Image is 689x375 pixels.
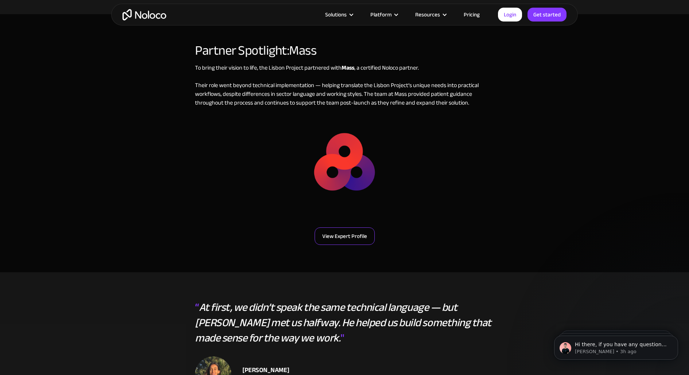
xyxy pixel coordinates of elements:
div: Platform [370,10,392,19]
em: At first, we didn’t speak the same technical language — but [PERSON_NAME] met us halfway. He help... [195,297,491,348]
span: “ [195,297,199,317]
span: " [340,328,344,348]
div: Solutions [316,10,361,19]
a: home [122,9,166,20]
a: Pricing [455,10,489,19]
a: Mass [289,38,316,63]
div: Platform [361,10,406,19]
iframe: Intercom notifications message [543,320,689,371]
div: Resources [406,10,455,19]
div: Resources [415,10,440,19]
a: View Expert Profile [315,227,375,245]
a: Mass [342,62,354,73]
div: Partner Spotlight: [195,43,494,58]
em: . [339,328,341,348]
div: To bring their vision to life, the Lisbon Project partnered with , a certified Noloco partner. Th... [195,63,494,125]
a: Login [498,8,522,22]
a: Get started [528,8,567,22]
div: Solutions [325,10,347,19]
